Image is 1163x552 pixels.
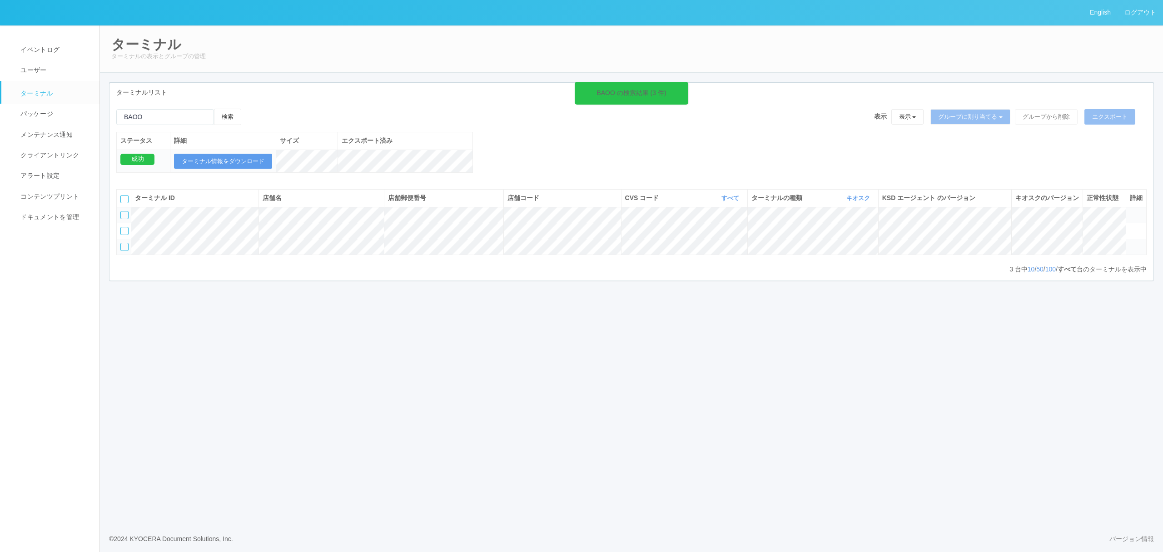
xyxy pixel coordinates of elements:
h2: ターミナル [111,37,1152,52]
div: サイズ [280,136,334,146]
span: ドキュメントを管理 [18,213,79,221]
a: すべて [721,195,741,201]
span: 3 [1009,266,1015,273]
div: 成功 [120,154,154,165]
button: グループから削除 [1015,109,1078,125]
div: ターミナル ID [135,193,255,203]
span: クライアントリンク [18,151,79,159]
a: バージョン情報 [1109,534,1154,544]
span: ユーザー [18,66,46,74]
button: ターミナル情報をダウンロード [174,154,272,169]
span: ターミナル [18,90,53,97]
button: キオスク [844,194,875,203]
button: すべて [719,194,744,203]
a: イベントログ [1,40,108,60]
div: BAOO の検索結果 (3 件) [596,88,666,98]
a: 100 [1045,266,1056,273]
span: アラート設定 [18,172,60,179]
span: 店舗郵便番号 [388,194,426,201]
button: グループに割り当てる [930,109,1010,125]
a: コンテンツプリント [1,186,108,207]
span: キオスクのバージョン [1015,194,1079,201]
div: ターミナルリスト [109,83,1153,102]
div: エクスポート済み [342,136,469,146]
span: © 2024 KYOCERA Document Solutions, Inc. [109,535,233,542]
a: パッケージ [1,104,108,124]
span: ターミナルの種類 [751,193,805,203]
span: 店舗名 [263,194,282,201]
span: コンテンツプリント [18,193,79,200]
span: 表示 [874,112,887,121]
a: ドキュメントを管理 [1,207,108,227]
span: パッケージ [18,110,53,117]
a: クライアントリンク [1,145,108,166]
span: すべて [1058,266,1077,273]
span: 正常性状態 [1087,194,1118,201]
span: KSD エージェント のバージョン [882,194,975,201]
span: イベントログ [18,46,60,53]
a: メンテナンス通知 [1,125,108,145]
a: キオスク [846,195,872,201]
p: 台中 / / / 台のターミナルを表示中 [1009,265,1147,274]
span: メンテナンス通知 [18,131,73,138]
span: CVS コード [625,193,661,203]
a: アラート設定 [1,166,108,186]
a: 10 [1028,266,1035,273]
button: 検索 [214,109,241,125]
a: ユーザー [1,60,108,80]
div: 詳細 [174,136,272,146]
p: ターミナルの表示とグループの管理 [111,52,1152,61]
div: ステータス [120,136,166,146]
a: 50 [1036,266,1044,273]
button: エクスポート [1084,109,1135,125]
button: 表示 [891,109,924,125]
div: 詳細 [1130,193,1143,203]
span: 店舗コード [507,194,539,201]
a: ターミナル [1,81,108,104]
